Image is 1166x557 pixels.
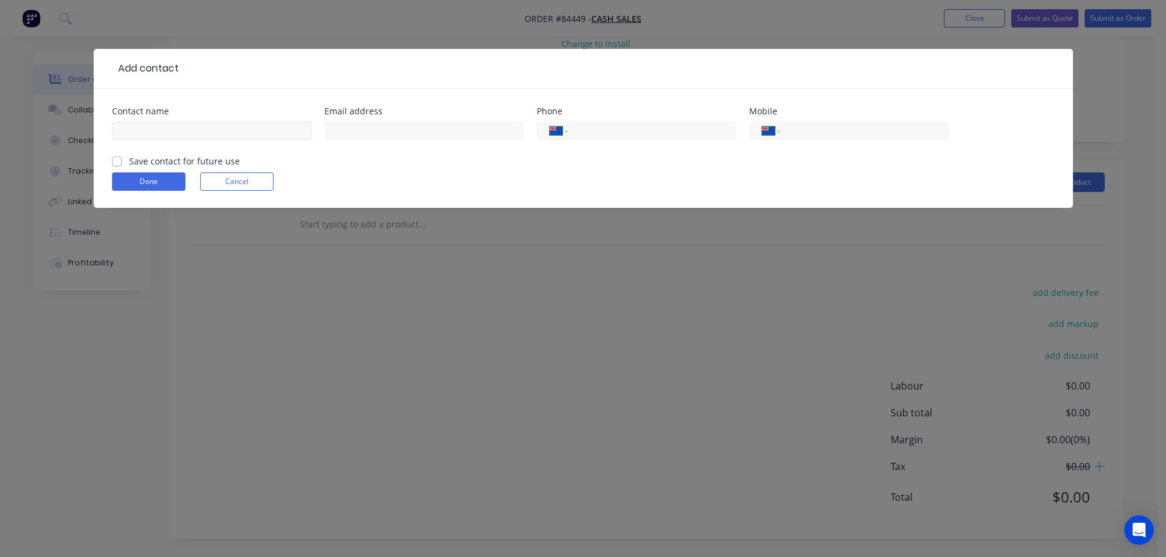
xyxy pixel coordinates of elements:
[1124,515,1154,545] div: Open Intercom Messenger
[324,107,525,116] div: Email address
[749,107,949,116] div: Mobile
[112,107,312,116] div: Contact name
[200,172,274,191] button: Cancel
[112,61,179,76] div: Add contact
[112,172,185,191] button: Done
[129,155,240,168] label: Save contact for future use
[537,107,737,116] div: Phone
